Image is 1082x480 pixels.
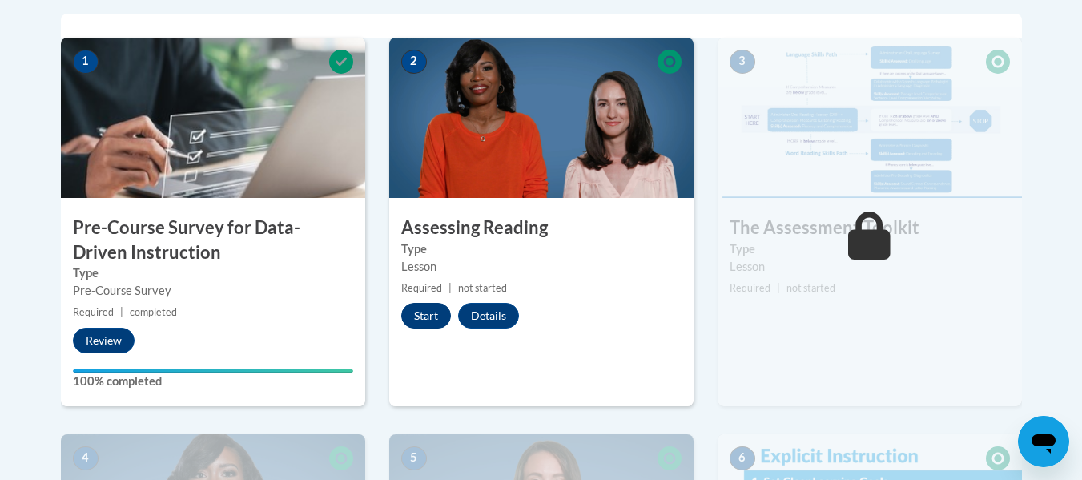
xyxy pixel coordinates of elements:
[458,303,519,329] button: Details
[401,282,442,294] span: Required
[73,369,353,373] div: Your progress
[401,240,682,258] label: Type
[401,258,682,276] div: Lesson
[730,282,770,294] span: Required
[730,446,755,470] span: 6
[401,446,427,470] span: 5
[448,282,452,294] span: |
[1018,416,1069,467] iframe: Button to launch messaging window
[458,282,507,294] span: not started
[777,282,780,294] span: |
[730,240,1010,258] label: Type
[389,216,694,240] h3: Assessing Reading
[718,38,1022,198] img: Course Image
[73,328,135,353] button: Review
[120,306,123,318] span: |
[73,306,114,318] span: Required
[389,38,694,198] img: Course Image
[130,306,177,318] span: completed
[73,373,353,390] label: 100% completed
[401,50,427,74] span: 2
[730,50,755,74] span: 3
[730,258,1010,276] div: Lesson
[73,50,99,74] span: 1
[61,38,365,198] img: Course Image
[73,282,353,300] div: Pre-Course Survey
[401,303,451,329] button: Start
[718,216,1022,240] h3: The Assessment Toolkit
[786,282,835,294] span: not started
[61,216,365,265] h3: Pre-Course Survey for Data-Driven Instruction
[73,446,99,470] span: 4
[73,264,353,282] label: Type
